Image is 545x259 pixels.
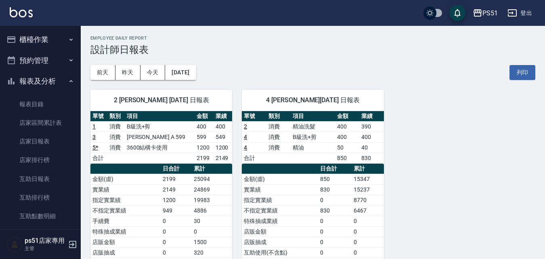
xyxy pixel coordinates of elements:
th: 單號 [90,111,107,122]
td: 0 [161,216,192,226]
div: PS51 [482,8,498,18]
td: 400 [214,121,233,132]
td: 0 [161,237,192,247]
td: 2199 [195,153,214,163]
td: B級洗+剪 [291,132,335,142]
td: 0 [352,216,384,226]
td: 店販金額 [90,237,161,247]
button: 登出 [504,6,535,21]
td: 3600結構卡使用 [125,142,195,153]
a: 互助點數明細 [3,207,78,225]
td: 549 [214,132,233,142]
td: 830 [318,184,352,195]
th: 類別 [266,111,291,122]
a: 店家區間累計表 [3,114,78,132]
a: 報表目錄 [3,95,78,114]
td: 50 [335,142,359,153]
th: 金額 [195,111,214,122]
td: 400 [195,121,214,132]
a: 互助日報表 [3,170,78,188]
td: 0 [318,237,352,247]
td: 0 [192,226,232,237]
td: 2149 [161,184,192,195]
td: 互助使用(不含點) [242,247,318,258]
td: 390 [359,121,384,132]
td: 合計 [242,153,266,163]
td: 不指定實業績 [90,205,161,216]
table: a dense table [90,111,232,164]
td: 0 [318,226,352,237]
h5: ps51店家專用 [25,237,66,245]
p: 主管 [25,245,66,252]
table: a dense table [242,111,384,164]
img: Person [6,236,23,253]
a: 互助業績報表 [3,225,78,244]
td: 1500 [192,237,232,247]
a: 4 [244,134,247,140]
td: 消費 [266,132,291,142]
th: 金額 [335,111,359,122]
td: 320 [192,247,232,258]
td: 2199 [161,174,192,184]
a: 3 [92,134,96,140]
td: 8770 [352,195,384,205]
a: 4 [244,144,247,151]
td: 0 [318,247,352,258]
td: 合計 [90,153,107,163]
td: 消費 [266,142,291,153]
td: 消費 [266,121,291,132]
th: 累計 [352,164,384,174]
td: 店販抽成 [242,237,318,247]
td: 指定實業績 [90,195,161,205]
h3: 設計師日報表 [90,44,535,55]
button: 前天 [90,65,115,80]
td: 0 [352,247,384,258]
td: 830 [359,153,384,163]
td: 2149 [214,153,233,163]
td: 0 [352,226,384,237]
a: 1 [92,123,96,130]
td: 精油 [291,142,335,153]
td: 949 [161,205,192,216]
td: 19983 [192,195,232,205]
th: 日合計 [161,164,192,174]
th: 業績 [359,111,384,122]
button: PS51 [470,5,501,21]
td: 1200 [214,142,233,153]
td: 6467 [352,205,384,216]
span: 2 [PERSON_NAME] [DATE] 日報表 [100,96,222,104]
td: 30 [192,216,232,226]
a: 店家日報表 [3,132,78,151]
td: 實業績 [90,184,161,195]
td: 金額(虛) [90,174,161,184]
td: 15347 [352,174,384,184]
a: 互助排行榜 [3,188,78,207]
button: 櫃檯作業 [3,29,78,50]
td: 消費 [107,142,124,153]
td: 25094 [192,174,232,184]
td: 不指定實業績 [242,205,318,216]
td: 消費 [107,132,124,142]
td: 0 [161,247,192,258]
td: 特殊抽成業績 [242,216,318,226]
td: 400 [359,132,384,142]
td: 850 [335,153,359,163]
td: 850 [318,174,352,184]
th: 項目 [125,111,195,122]
a: 2 [244,123,247,130]
th: 單號 [242,111,266,122]
th: 類別 [107,111,124,122]
td: 1200 [195,142,214,153]
th: 業績 [214,111,233,122]
button: 列印 [509,65,535,80]
td: 0 [161,226,192,237]
td: 手續費 [90,216,161,226]
td: 40 [359,142,384,153]
td: 400 [335,121,359,132]
td: 特殊抽成業績 [90,226,161,237]
button: 報表及分析 [3,71,78,92]
td: 599 [195,132,214,142]
img: Logo [10,7,33,17]
h2: Employee Daily Report [90,36,535,41]
td: 實業績 [242,184,318,195]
